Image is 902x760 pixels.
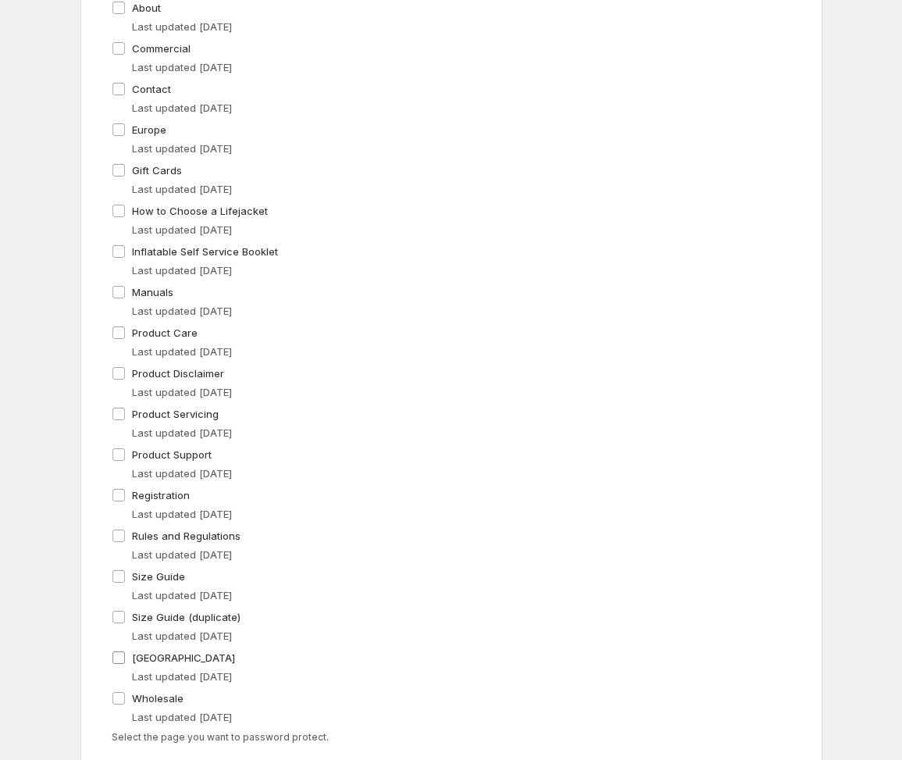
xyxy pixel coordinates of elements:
span: Registration [132,489,190,501]
span: Last updated [DATE] [132,183,232,195]
span: Last updated [DATE] [132,305,232,317]
span: Commercial [132,42,191,55]
span: [GEOGRAPHIC_DATA] [132,651,235,664]
span: Europe [132,123,166,136]
span: Size Guide [132,570,185,583]
span: Last updated [DATE] [132,670,232,683]
span: Last updated [DATE] [132,508,232,520]
span: Inflatable Self Service Booklet [132,245,278,258]
span: Contact [132,83,171,95]
span: Size Guide (duplicate) [132,611,241,623]
span: How to Choose a Lifejacket [132,205,268,217]
span: Last updated [DATE] [132,426,232,439]
span: Last updated [DATE] [132,589,232,601]
span: Last updated [DATE] [132,20,232,33]
span: Last updated [DATE] [132,386,232,398]
span: Last updated [DATE] [132,142,232,155]
span: Rules and Regulations [132,530,241,542]
span: Last updated [DATE] [132,102,232,114]
span: Product Support [132,448,212,461]
span: Last updated [DATE] [132,630,232,642]
p: Select the page you want to password protect. [112,731,791,744]
span: Last updated [DATE] [132,711,232,723]
span: Last updated [DATE] [132,264,232,277]
span: Last updated [DATE] [132,467,232,480]
span: Last updated [DATE] [132,223,232,236]
span: About [132,2,161,14]
span: Product Care [132,326,198,339]
span: Manuals [132,286,173,298]
span: Gift Cards [132,164,182,177]
span: Product Servicing [132,408,219,420]
span: Product Disclaimer [132,367,224,380]
span: Last updated [DATE] [132,61,232,73]
span: Last updated [DATE] [132,345,232,358]
span: Last updated [DATE] [132,548,232,561]
span: Wholesale [132,692,184,705]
